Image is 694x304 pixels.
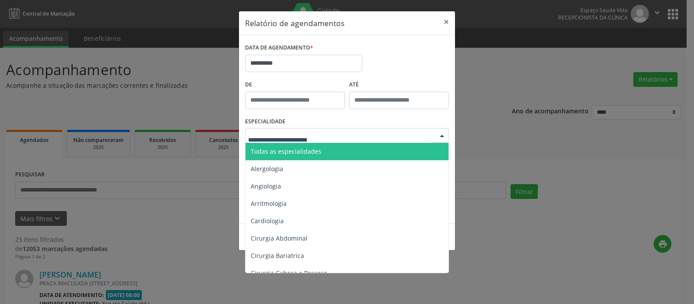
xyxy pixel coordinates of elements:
[245,41,313,55] label: DATA DE AGENDAMENTO
[251,251,304,260] span: Cirurgia Bariatrica
[251,199,287,208] span: Arritmologia
[251,217,284,225] span: Cardiologia
[245,115,285,129] label: ESPECIALIDADE
[245,78,345,92] label: De
[251,269,327,277] span: Cirurgia Cabeça e Pescoço
[251,234,308,242] span: Cirurgia Abdominal
[251,165,283,173] span: Alergologia
[349,78,449,92] label: ATÉ
[251,147,321,155] span: Todas as especialidades
[245,17,344,29] h5: Relatório de agendamentos
[251,182,281,190] span: Angiologia
[438,11,455,33] button: Close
